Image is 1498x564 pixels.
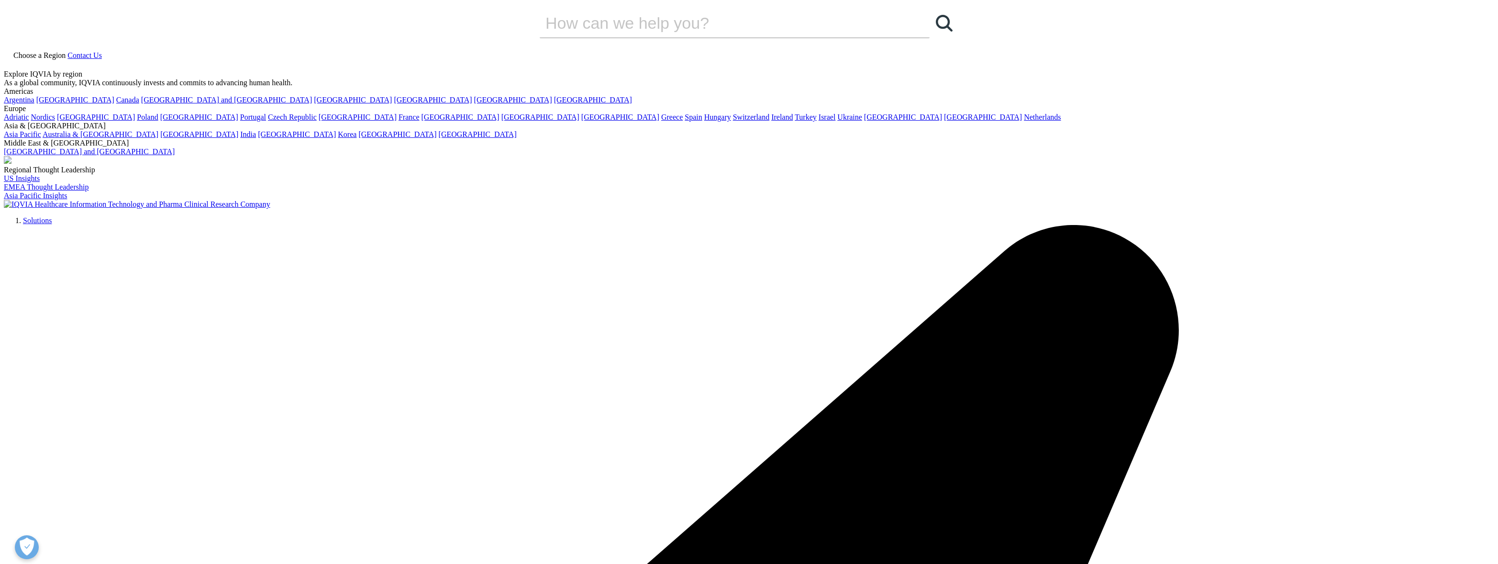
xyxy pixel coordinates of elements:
[23,216,52,225] a: Solutions
[837,113,862,121] a: Ukraine
[864,113,942,121] a: [GEOGRAPHIC_DATA]
[268,113,317,121] a: Czech Republic
[4,156,11,164] img: 2093_analyzing-data-using-big-screen-display-and-laptop.png
[13,51,66,59] span: Choose a Region
[258,130,336,138] a: [GEOGRAPHIC_DATA]
[314,96,392,104] a: [GEOGRAPHIC_DATA]
[399,113,420,121] a: France
[944,113,1022,121] a: [GEOGRAPHIC_DATA]
[137,113,158,121] a: Poland
[31,113,55,121] a: Nordics
[704,113,731,121] a: Hungary
[43,130,158,138] a: Australia & [GEOGRAPHIC_DATA]
[4,113,29,121] a: Adriatic
[4,166,1494,174] div: Regional Thought Leadership
[394,96,472,104] a: [GEOGRAPHIC_DATA]
[358,130,436,138] a: [GEOGRAPHIC_DATA]
[795,113,817,121] a: Turkey
[4,96,34,104] a: Argentina
[685,113,702,121] a: Spain
[240,130,256,138] a: India
[581,113,659,121] a: [GEOGRAPHIC_DATA]
[141,96,312,104] a: [GEOGRAPHIC_DATA] and [GEOGRAPHIC_DATA]
[661,113,683,121] a: Greece
[422,113,499,121] a: [GEOGRAPHIC_DATA]
[4,104,1494,113] div: Europe
[733,113,769,121] a: Switzerland
[540,9,902,37] input: Search
[554,96,632,104] a: [GEOGRAPHIC_DATA]
[116,96,139,104] a: Canada
[15,535,39,559] button: Open Preferences
[474,96,552,104] a: [GEOGRAPHIC_DATA]
[936,15,953,32] svg: Search
[930,9,958,37] a: Search
[4,122,1494,130] div: Asia & [GEOGRAPHIC_DATA]
[4,70,1494,79] div: Explore IQVIA by region
[57,113,135,121] a: [GEOGRAPHIC_DATA]
[36,96,114,104] a: [GEOGRAPHIC_DATA]
[439,130,517,138] a: [GEOGRAPHIC_DATA]
[338,130,356,138] a: Korea
[240,113,266,121] a: Portugal
[67,51,102,59] a: Contact Us
[160,130,238,138] a: [GEOGRAPHIC_DATA]
[4,139,1494,147] div: Middle East & [GEOGRAPHIC_DATA]
[4,192,67,200] a: Asia Pacific Insights
[4,130,41,138] a: Asia Pacific
[4,200,270,209] img: IQVIA Healthcare Information Technology and Pharma Clinical Research Company
[4,183,89,191] a: EMEA Thought Leadership
[160,113,238,121] a: [GEOGRAPHIC_DATA]
[1024,113,1061,121] a: Netherlands
[4,147,175,156] a: [GEOGRAPHIC_DATA] and [GEOGRAPHIC_DATA]
[319,113,397,121] a: [GEOGRAPHIC_DATA]
[4,174,40,182] a: US Insights
[771,113,793,121] a: Ireland
[819,113,836,121] a: Israel
[4,87,1494,96] div: Americas
[501,113,579,121] a: [GEOGRAPHIC_DATA]
[4,79,1494,87] div: As a global community, IQVIA continuously invests and commits to advancing human health.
